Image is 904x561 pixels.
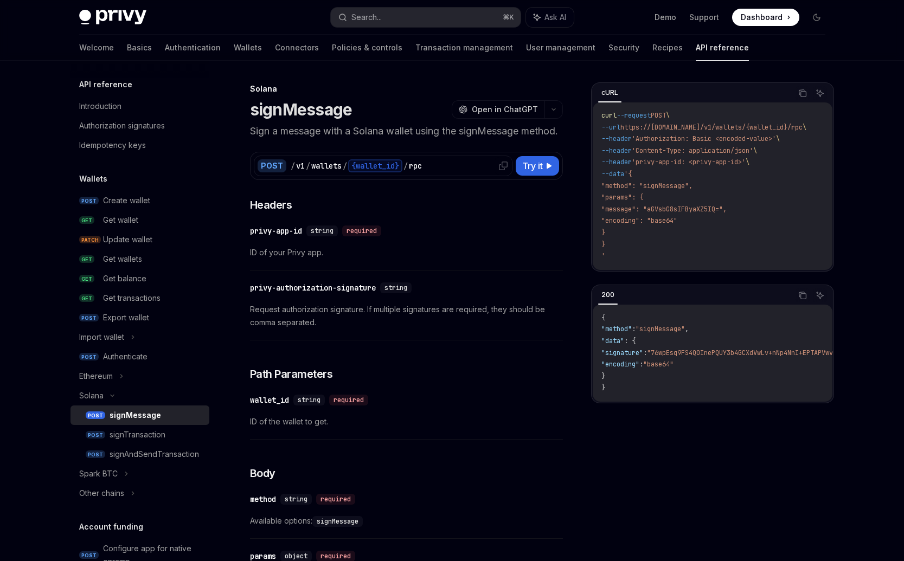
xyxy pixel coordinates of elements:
[110,448,199,461] div: signAndSendTransaction
[643,360,674,369] span: "base64"
[103,311,149,324] div: Export wallet
[70,405,209,425] a: POSTsignMessage
[331,8,521,27] button: Search...⌘K
[753,146,757,155] span: \
[296,160,305,171] div: v1
[298,396,320,404] span: string
[250,282,376,293] div: privy-authorization-signature
[70,347,209,366] a: POSTAuthenticate
[598,288,618,301] div: 200
[79,520,143,533] h5: Account funding
[332,35,402,61] a: Policies & controls
[685,325,689,333] span: ,
[250,83,563,94] div: Solana
[526,8,574,27] button: Ask AI
[79,236,101,244] span: PATCH
[70,269,209,288] a: GETGet balance
[741,12,783,23] span: Dashboard
[250,415,563,428] span: ID of the wallet to get.
[632,134,776,143] span: 'Authorization: Basic <encoded-value>'
[544,12,566,23] span: Ask AI
[70,96,209,116] a: Introduction
[808,9,825,26] button: Toggle dark mode
[526,35,595,61] a: User management
[601,123,620,132] span: --url
[608,35,639,61] a: Security
[70,425,209,444] a: POSTsignTransaction
[79,197,99,205] span: POST
[601,134,632,143] span: --header
[803,123,806,132] span: \
[311,160,342,171] div: wallets
[666,111,670,120] span: \
[79,370,113,383] div: Ethereum
[651,111,666,120] span: POST
[250,124,563,139] p: Sign a message with a Solana wallet using the signMessage method.
[316,494,355,505] div: required
[601,360,639,369] span: "encoding"
[127,35,152,61] a: Basics
[813,86,827,100] button: Ask AI
[601,383,605,392] span: }
[79,551,99,559] span: POST
[70,288,209,308] a: GETGet transactions
[620,123,803,132] span: https://[DOMAIN_NAME]/v1/wallets/{wallet_id}/rpc
[234,35,262,61] a: Wallets
[329,395,368,405] div: required
[452,100,544,119] button: Open in ChatGPT
[409,160,422,171] div: rpc
[70,210,209,230] a: GETGet wallet
[601,146,632,155] span: --header
[312,516,363,527] code: signMessage
[601,216,677,225] span: "encoding": "base64"
[601,182,693,190] span: "method": "signMessage",
[503,13,514,22] span: ⌘ K
[79,255,94,263] span: GET
[624,337,636,345] span: : {
[79,10,146,25] img: dark logo
[601,158,632,166] span: --header
[652,35,683,61] a: Recipes
[516,156,559,176] button: Try it
[624,170,632,178] span: '{
[601,240,605,249] span: }
[601,372,605,381] span: }
[601,337,624,345] span: "data"
[79,172,107,185] h5: Wallets
[79,35,114,61] a: Welcome
[813,288,827,302] button: Ask AI
[250,100,352,119] h1: signMessage
[696,35,749,61] a: API reference
[250,366,333,382] span: Path Parameters
[103,233,152,246] div: Update wallet
[746,158,749,166] span: \
[598,86,621,99] div: cURL
[103,214,138,227] div: Get wallet
[79,100,121,113] div: Introduction
[601,170,624,178] span: --data
[250,225,302,236] div: privy-app-id
[79,467,118,480] div: Spark BTC
[636,325,685,333] span: "signMessage"
[79,119,165,132] div: Authorization signatures
[86,411,105,420] span: POST
[601,325,632,333] span: "method"
[250,466,275,481] span: Body
[472,104,538,115] span: Open in ChatGPT
[291,160,295,171] div: /
[601,205,727,214] span: "message": "aGVsbG8sIFByaXZ5IQ=",
[250,395,289,405] div: wallet_id
[250,303,563,329] span: Request authorization signature. If multiple signatures are required, they should be comma separa...
[79,314,99,322] span: POST
[311,227,334,235] span: string
[79,487,124,500] div: Other chains
[632,325,636,333] span: :
[285,495,307,504] span: string
[351,11,382,24] div: Search...
[689,12,719,23] a: Support
[86,450,105,459] span: POST
[70,230,209,249] a: PATCHUpdate wallet
[79,275,94,283] span: GET
[79,294,94,302] span: GET
[632,158,746,166] span: 'privy-app-id: <privy-app-id>'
